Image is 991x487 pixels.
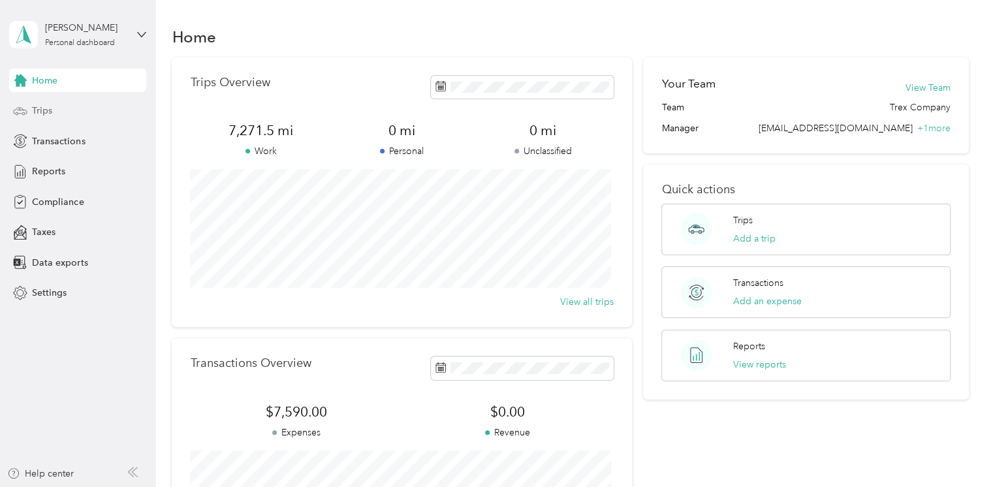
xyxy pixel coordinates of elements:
[32,134,85,148] span: Transactions
[473,144,614,158] p: Unclassified
[890,101,951,114] span: Trex Company
[661,76,715,92] h2: Your Team
[733,358,786,371] button: View reports
[190,403,401,421] span: $7,590.00
[190,356,311,370] p: Transactions Overview
[759,123,913,134] span: [EMAIL_ADDRESS][DOMAIN_NAME]
[45,21,127,35] div: [PERSON_NAME]
[473,121,614,140] span: 0 mi
[560,295,614,309] button: View all trips
[32,225,55,239] span: Taxes
[661,121,698,135] span: Manager
[733,213,753,227] p: Trips
[32,74,57,87] span: Home
[917,123,951,134] span: + 1 more
[733,276,783,290] p: Transactions
[32,286,67,300] span: Settings
[733,339,765,353] p: Reports
[733,294,802,308] button: Add an expense
[190,144,331,158] p: Work
[45,39,115,47] div: Personal dashboard
[32,195,84,209] span: Compliance
[190,76,270,89] p: Trips Overview
[661,101,684,114] span: Team
[402,403,614,421] span: $0.00
[332,121,473,140] span: 0 mi
[7,467,74,480] button: Help center
[332,144,473,158] p: Personal
[32,165,65,178] span: Reports
[172,30,215,44] h1: Home
[190,426,401,439] p: Expenses
[905,81,951,95] button: View Team
[190,121,331,140] span: 7,271.5 mi
[661,183,950,196] p: Quick actions
[733,232,776,245] button: Add a trip
[32,104,52,118] span: Trips
[32,256,87,270] span: Data exports
[918,414,991,487] iframe: Everlance-gr Chat Button Frame
[402,426,614,439] p: Revenue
